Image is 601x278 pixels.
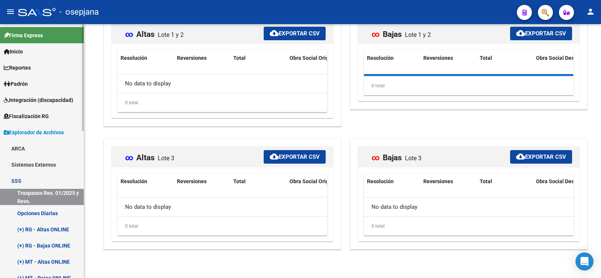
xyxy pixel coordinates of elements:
span: Padrón [4,80,28,88]
span: Resolución [367,55,394,61]
datatable-header-cell: Obra Social Origen [287,173,343,190]
datatable-header-cell: Total [477,50,533,66]
datatable-header-cell: Obra Social Origen [287,50,343,66]
datatable-header-cell: Total [230,50,287,66]
datatable-header-cell: Resolución [364,173,420,190]
mat-icon: person [586,7,595,16]
mat-card-title: Altas [125,148,177,162]
button: Exportar CSV [510,150,572,164]
datatable-header-cell: Resolución [364,50,420,66]
span: Reversiones [177,55,207,61]
button: Exportar CSV [264,27,326,40]
span: Reportes [4,64,31,72]
span: Obra Social Destino [536,178,583,184]
datatable-header-cell: Total [230,173,287,190]
mat-icon: cloud_download [516,29,525,38]
span: - osepjana [59,4,99,20]
mat-icon: menu [6,7,15,16]
span: Exportar CSV [270,30,320,37]
span: Explorador de Archivos [4,128,64,137]
span: Resolución [121,55,147,61]
button: Exportar CSV [264,150,326,164]
span: ∞ [125,30,133,39]
span: Reversiones [177,178,207,184]
span: Inicio [4,47,23,56]
datatable-header-cell: Obra Social Destino [533,50,589,66]
span: Reversiones [423,178,453,184]
div: 0 total [118,217,327,235]
datatable-header-cell: Obra Social Destino [533,173,589,190]
span: Resolución [121,178,147,184]
datatable-header-cell: Total [477,173,533,190]
span: Total [480,55,492,61]
span: Lote 3 [158,155,174,162]
datatable-header-cell: Resolución [118,173,174,190]
mat-icon: cloud_download [270,152,279,161]
div: No data to display [364,197,573,216]
span: ∞ [371,153,380,162]
div: 0 total [118,93,327,112]
div: Open Intercom Messenger [575,252,593,270]
datatable-header-cell: Reversiones [174,50,230,66]
span: Resolución [367,178,394,184]
div: No data to display [118,74,327,93]
span: Exportar CSV [270,153,320,160]
span: Total [233,178,246,184]
span: Exportar CSV [516,30,566,37]
mat-icon: cloud_download [270,29,279,38]
span: ∞ [371,30,380,39]
datatable-header-cell: Reversiones [420,173,477,190]
div: 0 total [364,76,573,95]
span: Integración (discapacidad) [4,96,73,104]
button: Exportar CSV [510,27,572,40]
span: Total [233,55,246,61]
span: Lote 1 y 2 [158,31,184,38]
span: Exportar CSV [516,153,566,160]
span: Total [480,178,492,184]
span: Reversiones [423,55,453,61]
datatable-header-cell: Resolución [118,50,174,66]
mat-card-title: Altas [125,24,187,38]
div: No data to display [118,197,327,216]
datatable-header-cell: Reversiones [420,50,477,66]
datatable-header-cell: Reversiones [174,173,230,190]
div: 0 total [364,217,573,235]
mat-icon: cloud_download [516,152,525,161]
span: ∞ [125,153,133,162]
span: Obra Social Origen [290,178,335,184]
span: Obra Social Origen [290,55,335,61]
span: Fiscalización RG [4,112,49,120]
span: Lote 1 y 2 [405,31,431,38]
span: Firma Express [4,31,43,39]
span: Obra Social Destino [536,55,583,61]
span: Lote 3 [405,155,421,162]
mat-card-title: Bajas [371,24,434,38]
mat-card-title: Bajas [371,148,424,162]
